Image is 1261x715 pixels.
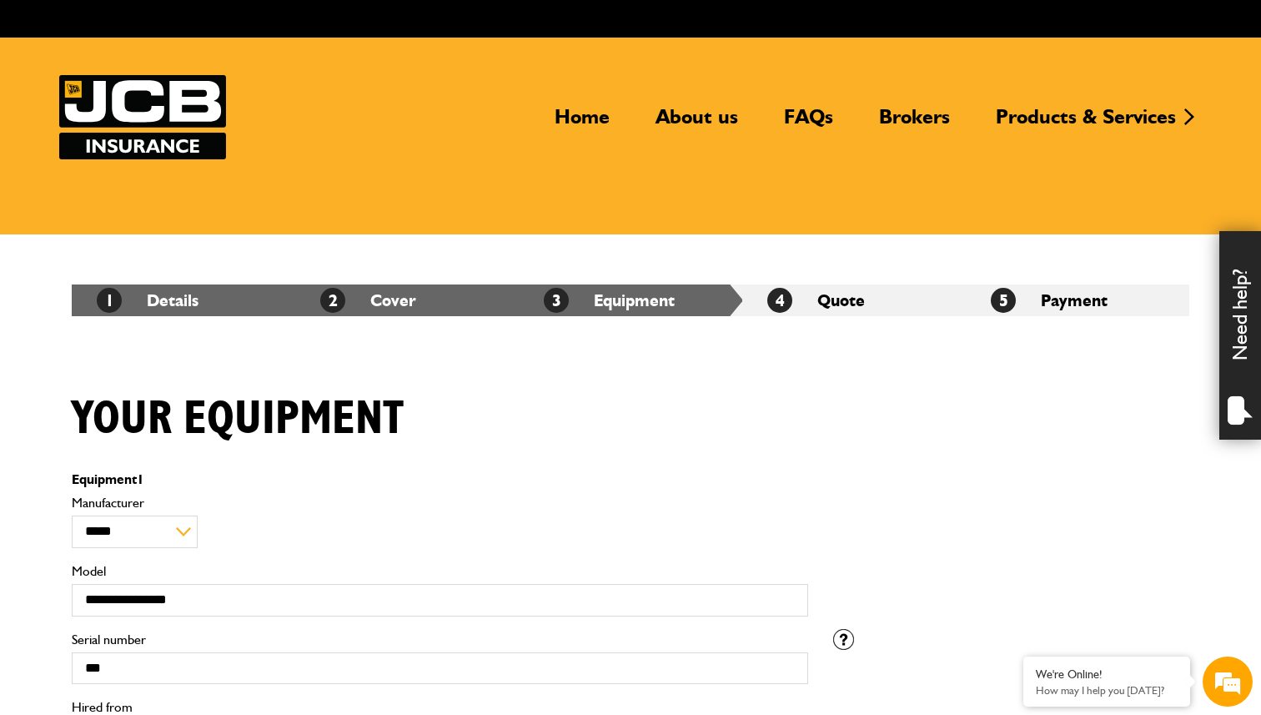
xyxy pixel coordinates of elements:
li: Payment [966,284,1189,316]
p: How may I help you today? [1036,684,1178,697]
label: Serial number [72,633,808,647]
h1: Your equipment [72,391,404,447]
li: Equipment [519,284,742,316]
img: JCB Insurance Services logo [59,75,226,159]
a: FAQs [771,104,846,143]
label: Hired from [72,701,808,714]
span: 3 [544,288,569,313]
a: 1Details [97,290,198,310]
p: Equipment [72,473,808,486]
span: 2 [320,288,345,313]
span: 4 [767,288,792,313]
label: Model [72,565,808,578]
span: 1 [97,288,122,313]
span: 5 [991,288,1016,313]
a: JCB Insurance Services [59,75,226,159]
a: Products & Services [983,104,1188,143]
a: About us [643,104,751,143]
li: Quote [742,284,966,316]
a: Home [542,104,622,143]
div: We're Online! [1036,667,1178,682]
span: 1 [137,471,144,487]
label: Manufacturer [72,496,808,510]
a: 2Cover [320,290,416,310]
div: Need help? [1219,231,1261,440]
a: Brokers [867,104,962,143]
